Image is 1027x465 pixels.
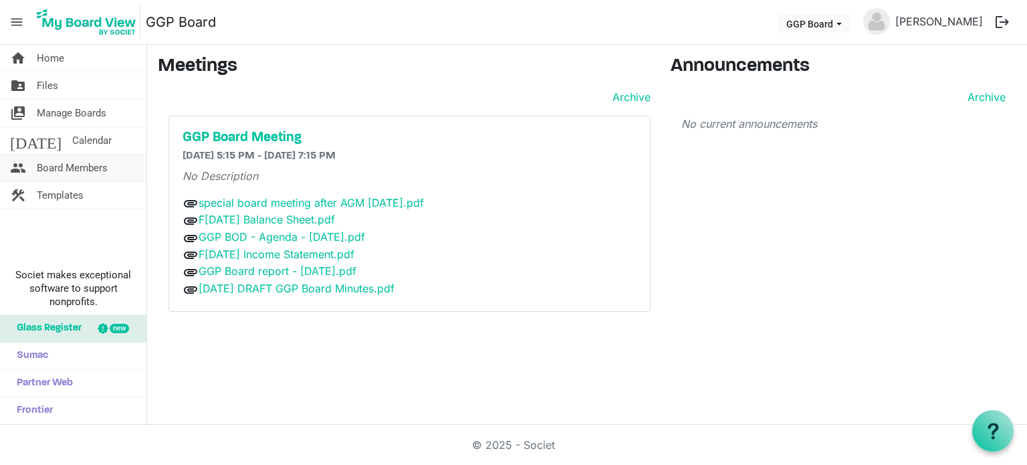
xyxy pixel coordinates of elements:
div: new [110,324,129,333]
a: GGP Board report - [DATE].pdf [199,264,356,278]
span: Board Members [37,155,108,181]
h3: Announcements [671,56,1017,78]
span: [DATE] [10,127,62,154]
a: [DATE] DRAFT GGP Board Minutes.pdf [199,282,394,295]
img: no-profile-picture.svg [863,8,890,35]
span: attachment [183,282,199,298]
span: attachment [183,247,199,263]
p: No Description [183,168,637,184]
span: home [10,45,26,72]
span: attachment [183,195,199,211]
span: people [10,155,26,181]
span: switch_account [10,100,26,126]
span: Templates [37,182,84,209]
span: Files [37,72,58,99]
span: Manage Boards [37,100,106,126]
a: [PERSON_NAME] [890,8,988,35]
span: menu [4,9,29,35]
a: GGP BOD - Agenda - [DATE].pdf [199,230,365,244]
span: attachment [183,230,199,246]
a: Archive [607,89,651,105]
span: Glass Register [10,315,82,342]
a: special board meeting after AGM [DATE].pdf [199,196,424,209]
img: My Board View Logo [33,5,140,39]
span: attachment [183,264,199,280]
span: Sumac [10,343,48,369]
h3: Meetings [158,56,651,78]
p: No current announcements [681,116,1006,132]
button: logout [988,8,1016,36]
a: My Board View Logo [33,5,146,39]
h6: [DATE] 5:15 PM - [DATE] 7:15 PM [183,150,637,163]
span: folder_shared [10,72,26,99]
span: Home [37,45,64,72]
span: Societ makes exceptional software to support nonprofits. [6,268,140,308]
a: F[DATE] Balance Sheet.pdf [199,213,335,226]
a: GGP Board Meeting [183,130,637,146]
span: attachment [183,213,199,229]
span: Frontier [10,397,53,424]
span: Partner Web [10,370,73,397]
a: GGP Board [146,9,216,35]
a: Archive [962,89,1006,105]
button: GGP Board dropdownbutton [778,14,850,33]
span: construction [10,182,26,209]
a: © 2025 - Societ [472,438,555,452]
span: Calendar [72,127,112,154]
a: F[DATE] Income Statement.pdf [199,248,354,261]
